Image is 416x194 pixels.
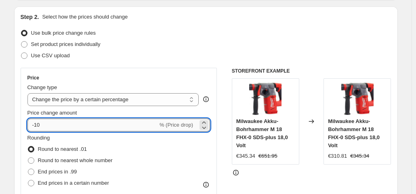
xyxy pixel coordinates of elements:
[21,13,39,21] h2: Step 2.
[202,95,210,103] div: help
[31,41,101,47] span: Set product prices individually
[27,135,50,141] span: Rounding
[232,68,391,74] h6: STOREFRONT EXAMPLE
[27,119,158,131] input: -15
[350,152,369,160] strike: €345.34
[38,180,109,186] span: End prices in a certain number
[236,118,288,148] span: Milwaukee Akku-Bohrhammer M 18 FHX-0 SDS-plus 18,0 Volt
[249,83,282,115] img: 51Mp2c_OwuL_80x.jpg
[27,84,57,90] span: Change type
[38,157,113,163] span: Round to nearest whole number
[328,118,380,148] span: Milwaukee Akku-Bohrhammer M 18 FHX-0 SDS-plus 18,0 Volt
[42,13,128,21] p: Select how the prices should change
[38,146,87,152] span: Round to nearest .01
[341,83,374,115] img: 51Mp2c_OwuL_80x.jpg
[27,110,77,116] span: Price change amount
[38,169,77,175] span: End prices in .99
[31,52,70,58] span: Use CSV upload
[27,75,39,81] h3: Price
[31,30,96,36] span: Use bulk price change rules
[160,122,193,128] span: % (Price drop)
[328,152,347,160] div: €310.81
[258,152,277,160] strike: €651.95
[236,152,255,160] div: €345.34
